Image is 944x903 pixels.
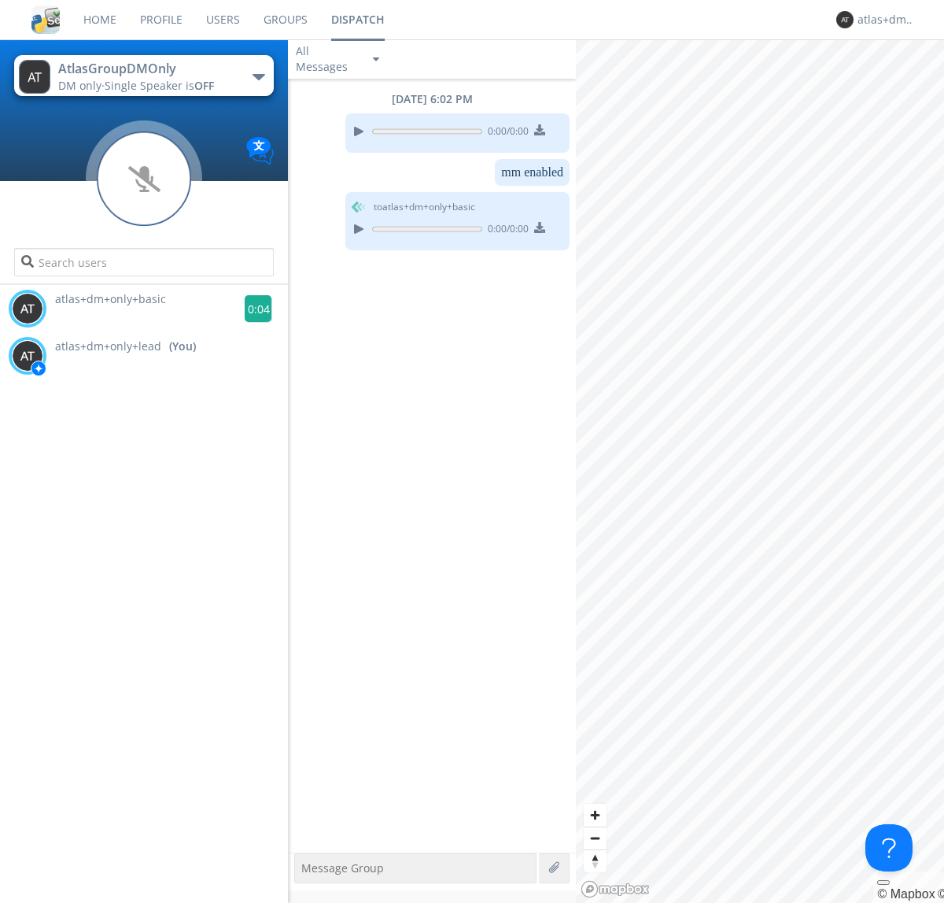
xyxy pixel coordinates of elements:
dc-p: mm enabled [501,165,563,179]
a: Mapbox [877,887,935,901]
button: Zoom in [584,804,607,827]
span: to atlas+dm+only+basic [374,200,475,214]
img: download media button [534,124,545,135]
div: AtlasGroupDMOnly [58,60,235,78]
img: caret-down-sm.svg [373,57,379,61]
button: Toggle attribution [877,880,890,885]
img: Translation enabled [246,137,274,165]
span: 0:00 / 0:00 [482,124,529,142]
img: 373638.png [12,293,43,324]
iframe: Toggle Customer Support [865,824,913,872]
span: Reset bearing to north [584,850,607,872]
img: 373638.png [12,340,43,372]
span: atlas+dm+only+basic [55,291,166,306]
div: atlas+dm+only+lead [857,12,916,28]
button: AtlasGroupDMOnlyDM only·Single Speaker isOFF [14,55,273,96]
div: DM only · [58,78,235,94]
span: 0:00 / 0:00 [482,222,529,239]
div: [DATE] 6:02 PM [288,91,576,107]
button: Reset bearing to north [584,849,607,872]
img: download media button [534,222,545,233]
div: All Messages [296,43,359,75]
span: OFF [194,78,214,93]
span: Zoom out [584,827,607,849]
a: Mapbox logo [581,880,650,898]
span: Single Speaker is [105,78,214,93]
img: 373638.png [19,60,50,94]
img: cddb5a64eb264b2086981ab96f4c1ba7 [31,6,60,34]
img: 373638.png [836,11,854,28]
input: Search users [14,248,273,276]
button: Zoom out [584,827,607,849]
div: (You) [169,339,196,354]
span: atlas+dm+only+lead [55,339,161,354]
